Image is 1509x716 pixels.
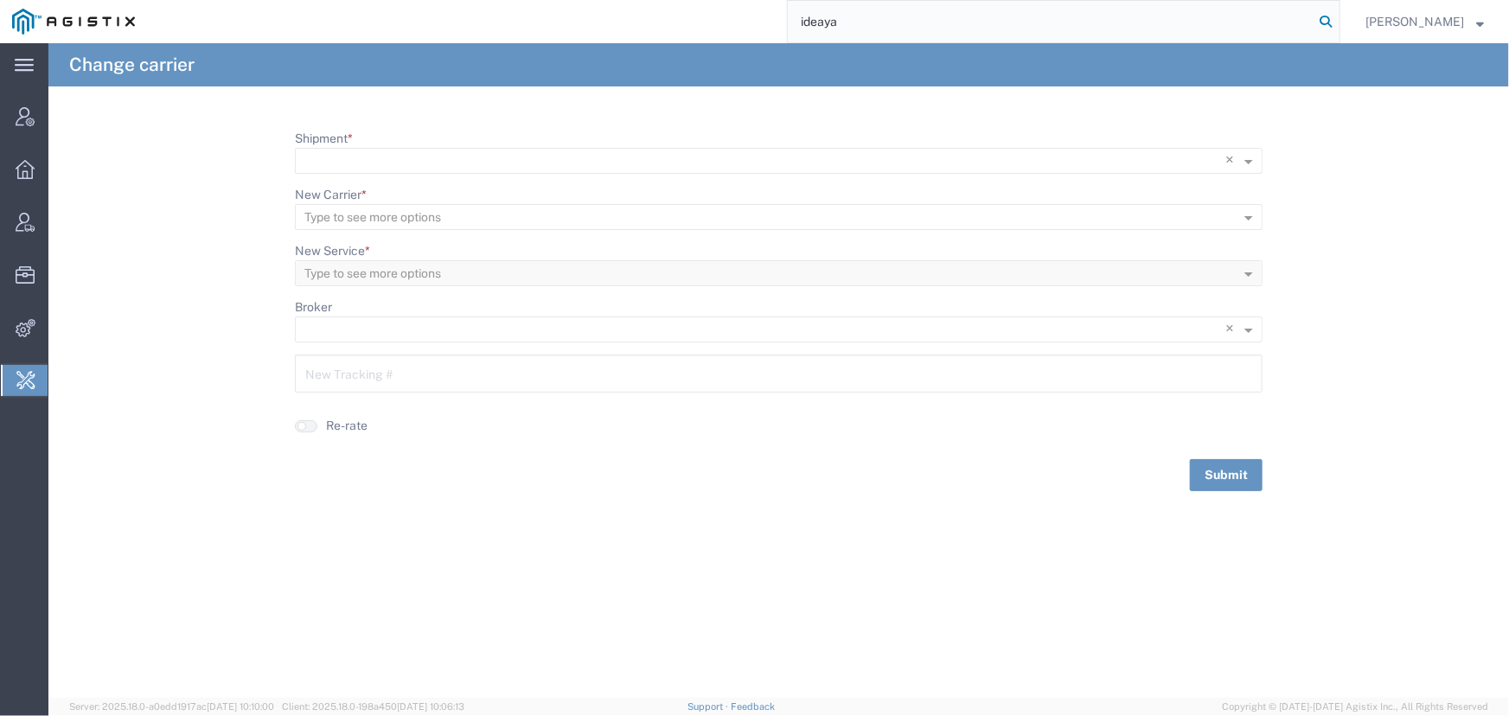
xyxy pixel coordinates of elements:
label: New Carrier [295,186,367,204]
label: Broker [295,298,332,316]
span: Clear all [1225,316,1240,342]
input: Search for shipment number, reference number [788,1,1314,42]
div: Type to see more options [304,260,441,286]
button: Submit [1190,459,1263,491]
span: [DATE] 10:10:00 [207,701,274,712]
span: Clear all [1225,148,1240,174]
label: Re-rate [326,417,368,435]
a: Support [687,701,731,712]
span: Copyright © [DATE]-[DATE] Agistix Inc., All Rights Reserved [1222,700,1488,714]
label: New Service [295,242,370,260]
h4: Change carrier [69,43,195,86]
span: Client: 2025.18.0-198a450 [282,701,464,712]
span: [DATE] 10:06:13 [397,701,464,712]
button: [PERSON_NAME] [1365,11,1485,32]
a: Feedback [731,701,775,712]
span: Server: 2025.18.0-a0edd1917ac [69,701,274,712]
label: Shipment [295,130,353,148]
span: Jenneffer Jahraus [1365,12,1464,31]
img: logo [12,9,135,35]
